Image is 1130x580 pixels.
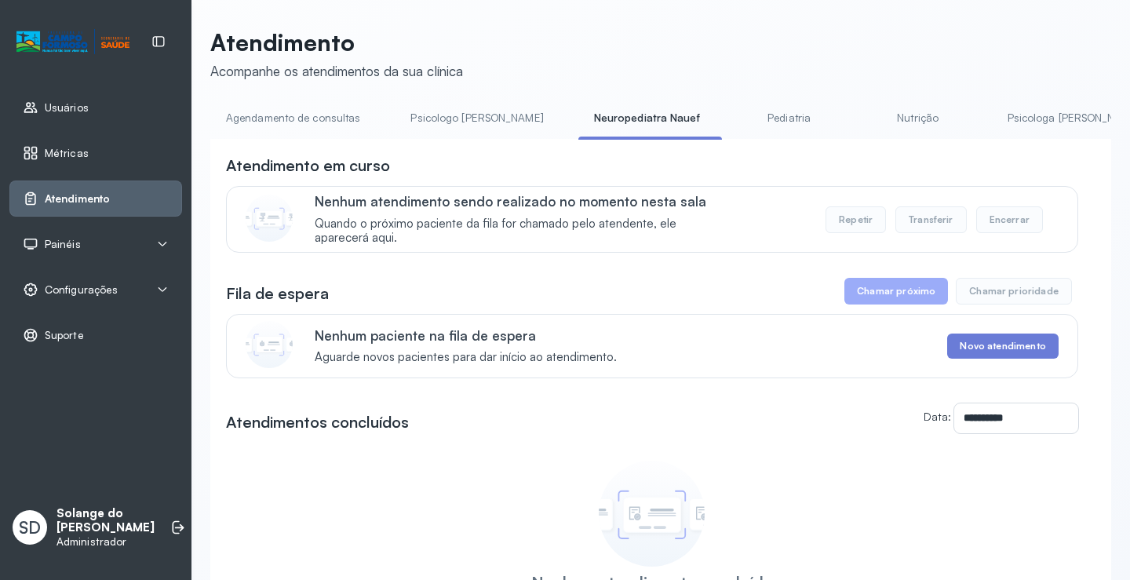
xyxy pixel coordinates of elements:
button: Repetir [826,206,886,233]
span: Atendimento [45,192,110,206]
span: Usuários [45,101,89,115]
p: Solange do [PERSON_NAME] [56,506,155,536]
span: Quando o próximo paciente da fila for chamado pelo atendente, ele aparecerá aqui. [315,217,730,246]
span: Configurações [45,283,118,297]
a: Neuropediatra Nauef [578,105,716,131]
img: Imagem de CalloutCard [246,195,293,242]
button: Chamar próximo [844,278,948,305]
p: Nenhum atendimento sendo realizado no momento nesta sala [315,193,730,210]
a: Psicologo [PERSON_NAME] [395,105,559,131]
a: Agendamento de consultas [210,105,376,131]
button: Encerrar [976,206,1043,233]
a: Pediatria [734,105,844,131]
span: Métricas [45,147,89,160]
p: Administrador [56,535,155,549]
img: Logotipo do estabelecimento [16,29,129,55]
img: Imagem de CalloutCard [246,321,293,368]
a: Usuários [23,100,169,115]
img: Imagem de empty state [599,461,705,567]
button: Novo atendimento [947,334,1058,359]
button: Transferir [895,206,967,233]
div: Acompanhe os atendimentos da sua clínica [210,63,463,79]
span: Suporte [45,329,84,342]
h3: Atendimento em curso [226,155,390,177]
span: Painéis [45,238,81,251]
a: Métricas [23,145,169,161]
p: Nenhum paciente na fila de espera [315,327,617,344]
label: Data: [924,410,951,423]
h3: Atendimentos concluídos [226,411,409,433]
button: Chamar prioridade [956,278,1072,305]
p: Atendimento [210,28,463,57]
h3: Fila de espera [226,283,329,305]
a: Nutrição [863,105,973,131]
span: Aguarde novos pacientes para dar início ao atendimento. [315,350,617,365]
a: Atendimento [23,191,169,206]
